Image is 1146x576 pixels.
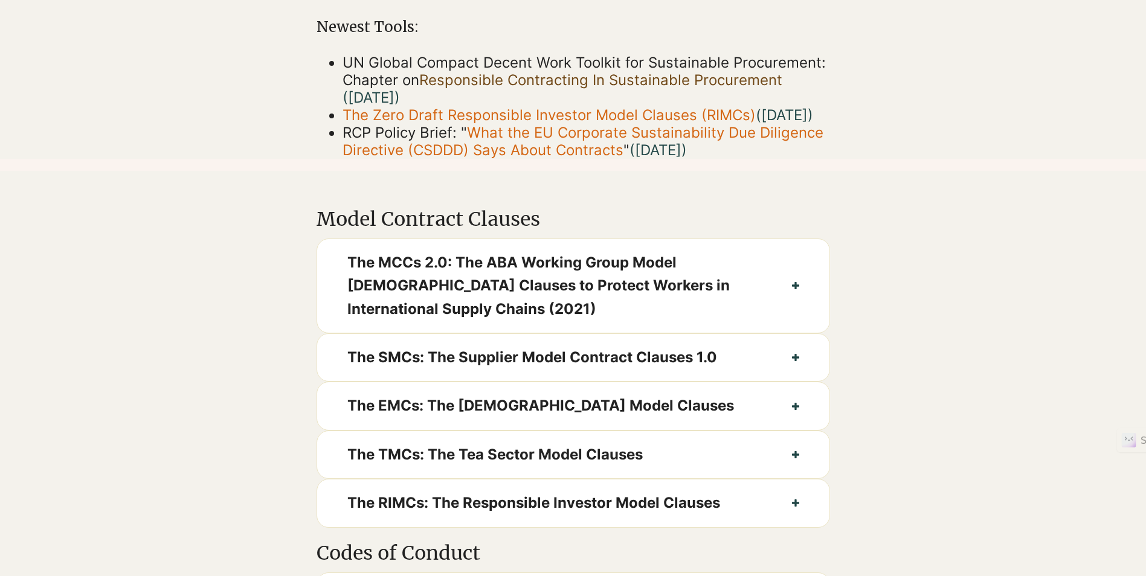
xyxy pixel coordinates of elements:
[317,541,480,565] span: Codes of Conduct
[343,124,823,159] span: RCP Policy Brief: " "
[317,431,829,478] button: The TMCs: The Tea Sector Model Clauses
[347,394,762,417] span: The EMCs: The [DEMOGRAPHIC_DATA] Model Clauses
[317,239,829,333] button: The MCCs 2.0: The ABA Working Group Model [DEMOGRAPHIC_DATA] Clauses to Protect Workers in Intern...
[317,382,829,429] button: The EMCs: The [DEMOGRAPHIC_DATA] Model Clauses
[317,18,419,36] span: Newest Tools:
[808,106,813,124] a: )
[343,124,823,159] a: What the EU Corporate Sustainability Due Diligence Directive (CSDDD) Says About Contracts
[347,251,762,321] span: The MCCs 2.0: The ABA Working Group Model [DEMOGRAPHIC_DATA] Clauses to Protect Workers in Intern...
[317,334,829,381] button: The SMCs: The Supplier Model Contract Clauses 1.0
[343,54,826,106] span: UN Global Compact Decent Work Toolkit for Sustainable Procurement: Chapter on
[347,346,762,369] span: The SMCs: The Supplier Model Contract Clauses 1.0
[317,479,829,526] button: The RIMCs: The Responsible Investor Model Clauses
[419,71,782,89] a: Responsible Contracting In Sustainable Procurement
[343,106,756,124] a: The Zero Draft Responsible Investor Model Clauses (RIMCs)
[347,443,762,466] span: The TMCs: The Tea Sector Model Clauses
[347,491,762,514] span: The RIMCs: The Responsible Investor Model Clauses
[756,106,808,124] span: (
[761,106,808,124] a: [DATE]
[317,207,540,231] span: Model Contract Clauses
[343,89,400,106] span: ([DATE])
[629,141,687,159] span: ([DATE])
